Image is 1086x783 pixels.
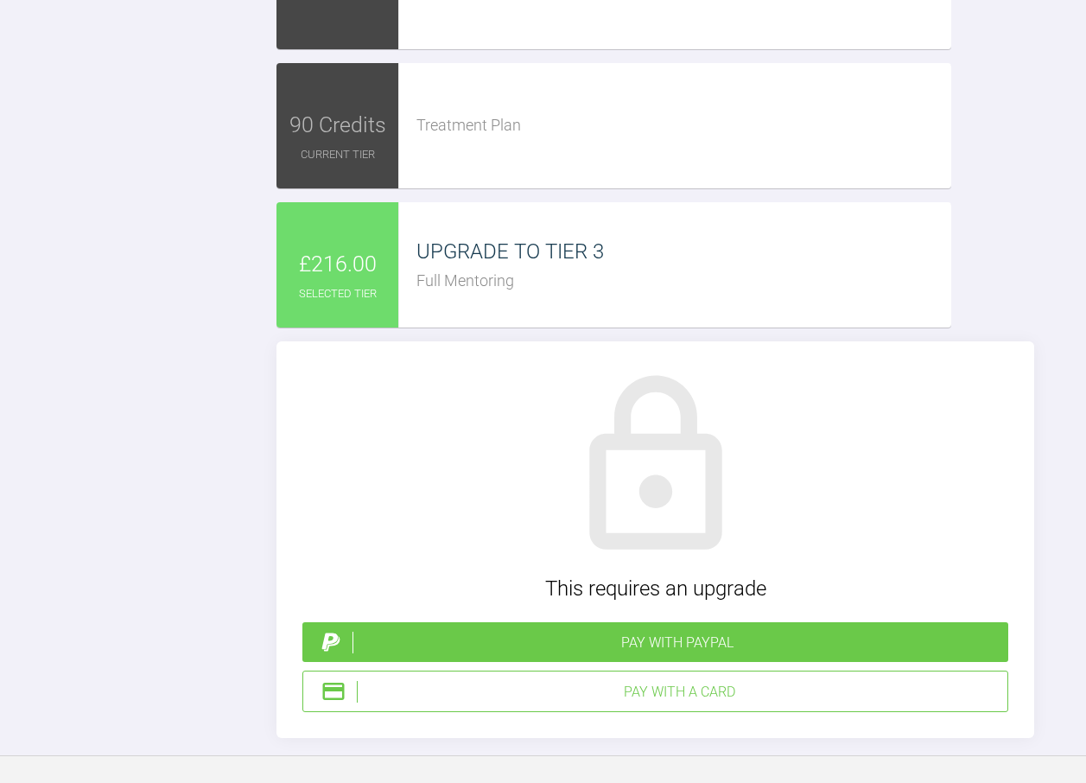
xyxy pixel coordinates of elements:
[289,108,386,143] span: 90 Credits
[1051,24,1062,38] button: close
[352,632,1001,654] div: Pay with PayPal
[318,629,344,655] img: paypal.a7a4ce45.svg
[806,34,1051,56] div: tsalvin18.jpg has been uploaded
[416,269,951,294] div: Full Mentoring
[357,681,1000,703] div: Pay with a Card
[302,572,1008,605] div: This requires an upgrade
[299,247,377,282] span: £216.00
[1051,93,1062,107] button: close
[321,678,346,704] img: stripeIcon.ae7d7783.svg
[806,103,1051,125] div: tsalvin20.jpg has been uploaded
[416,113,951,138] div: Treatment Plan
[416,239,604,264] span: UPGRADE TO TIER 3
[556,367,755,566] img: lock.6dc949b6.svg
